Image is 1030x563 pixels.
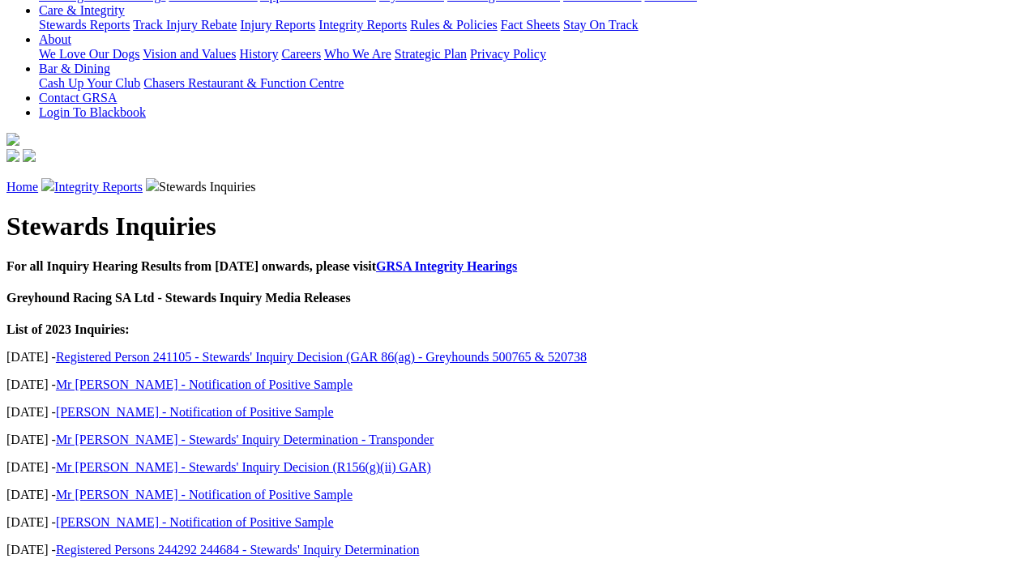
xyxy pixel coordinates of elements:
a: Registered Person 241105 - Stewards' Inquiry Decision (GAR 86(ag) - Greyhounds 500765 & 520738 [56,350,587,364]
a: Cash Up Your Club [39,76,140,90]
p: [DATE] - [6,460,1024,475]
a: We Love Our Dogs [39,47,139,61]
a: Who We Are [324,47,391,61]
div: Care & Integrity [39,18,1024,32]
a: Care & Integrity [39,3,125,17]
a: Vision and Values [143,47,236,61]
a: Login To Blackbook [39,105,146,119]
img: chevron-right.svg [41,178,54,191]
a: Stewards Reports [39,18,130,32]
p: Stewards Inquiries [6,178,1024,194]
a: Privacy Policy [470,47,546,61]
a: Mr [PERSON_NAME] - Stewards' Inquiry Determination - Transponder [56,433,434,446]
a: Chasers Restaurant & Function Centre [143,76,344,90]
a: Rules & Policies [410,18,498,32]
a: Home [6,180,38,194]
a: Mr [PERSON_NAME] - Stewards' Inquiry Decision (R156(g)(ii) GAR) [56,460,431,474]
a: Fact Sheets [501,18,560,32]
a: Careers [281,47,321,61]
a: Mr [PERSON_NAME] - Notification of Positive Sample [56,377,353,391]
a: Stay On Track [563,18,638,32]
b: For all Inquiry Hearing Results from [DATE] onwards, please visit [6,259,517,273]
p: [DATE] - [6,515,1024,530]
a: Integrity Reports [318,18,407,32]
a: Injury Reports [240,18,315,32]
img: logo-grsa-white.png [6,133,19,146]
img: facebook.svg [6,149,19,162]
p: [DATE] - [6,405,1024,420]
a: GRSA Integrity Hearings [376,259,517,273]
p: [DATE] - [6,433,1024,447]
p: [DATE] - [6,350,1024,365]
a: [PERSON_NAME] - Notification of Positive Sample [56,515,334,529]
p: [DATE] - [6,488,1024,502]
a: Contact GRSA [39,91,117,104]
h1: Stewards Inquiries [6,211,1024,241]
a: Bar & Dining [39,62,110,75]
h4: Greyhound Racing SA Ltd - Stewards Inquiry Media Releases [6,291,1024,305]
a: Strategic Plan [395,47,467,61]
a: [PERSON_NAME] - Notification of Positive Sample [56,405,334,419]
a: Registered Persons 244292 244684 - Stewards' Inquiry Determination [56,543,420,557]
a: Mr [PERSON_NAME] - Notification of Positive Sample [56,488,353,501]
a: History [239,47,278,61]
a: About [39,32,71,46]
a: Track Injury Rebate [133,18,237,32]
b: List of 2023 Inquiries: [6,322,130,336]
p: [DATE] - [6,377,1024,392]
p: [DATE] - [6,543,1024,557]
img: twitter.svg [23,149,36,162]
div: Bar & Dining [39,76,1024,91]
div: About [39,47,1024,62]
a: Integrity Reports [54,180,143,194]
img: chevron-right.svg [146,178,159,191]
